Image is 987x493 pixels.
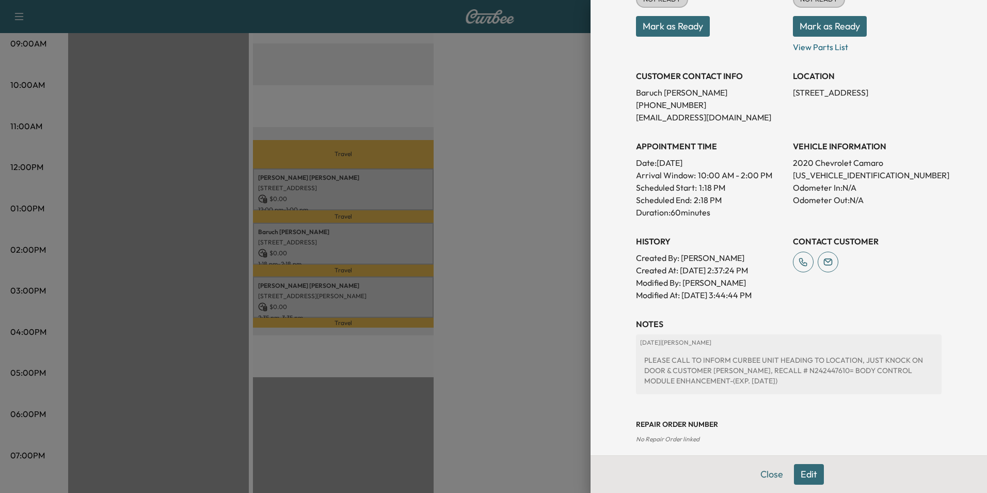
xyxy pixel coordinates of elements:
button: Edit [794,464,824,485]
p: [DATE] | [PERSON_NAME] [640,338,937,347]
p: Duration: 60 minutes [636,206,785,219]
button: Mark as Ready [636,16,710,37]
h3: History [636,235,785,248]
p: Arrival Window: [636,169,785,181]
p: Modified By : [PERSON_NAME] [636,276,785,289]
p: [EMAIL_ADDRESS][DOMAIN_NAME] [636,111,785,124]
h3: LOCATION [793,70,942,82]
button: Close [754,464,790,485]
p: View Parts List [793,37,942,53]
p: Scheduled Start: [636,181,697,194]
p: Modified At : [DATE] 3:44:44 PM [636,289,785,301]
button: Mark as Ready [793,16,867,37]
p: [STREET_ADDRESS] [793,86,942,99]
p: Created At : [DATE] 2:37:24 PM [636,264,785,276]
p: Baruch [PERSON_NAME] [636,86,785,99]
p: Odometer In: N/A [793,181,942,194]
p: 2:18 PM [694,194,722,206]
h3: CONTACT CUSTOMER [793,235,942,248]
span: No Repair Order linked [636,435,699,443]
p: Scheduled End: [636,194,692,206]
span: 10:00 AM - 2:00 PM [698,169,772,181]
h3: VEHICLE INFORMATION [793,140,942,152]
h3: CUSTOMER CONTACT INFO [636,70,785,82]
p: Created By : [PERSON_NAME] [636,252,785,264]
p: 2020 Chevrolet Camaro [793,157,942,169]
h3: APPOINTMENT TIME [636,140,785,152]
p: Date: [DATE] [636,157,785,169]
p: [PHONE_NUMBER] [636,99,785,111]
p: Odometer Out: N/A [793,194,942,206]
h3: Repair Order number [636,419,942,429]
div: PLEASE CALL TO INFORM CURBEE UNIT HEADING TO LOCATION, JUST KNOCK ON DOOR & CUSTOMER [PERSON_NAME... [640,351,937,390]
p: [US_VEHICLE_IDENTIFICATION_NUMBER] [793,169,942,181]
p: 1:18 PM [699,181,725,194]
h3: NOTES [636,318,942,330]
